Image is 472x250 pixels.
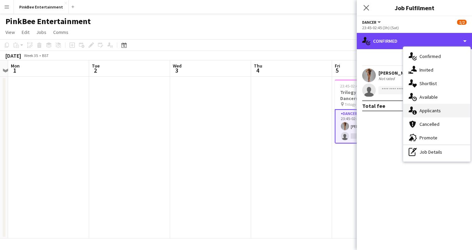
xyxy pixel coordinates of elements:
[335,63,340,69] span: Fri
[362,102,385,109] div: Total fee
[172,66,182,74] span: 3
[335,109,411,143] app-card-role: Dancer1A1/223:45-02:45 (3h)[PERSON_NAME]
[3,28,18,37] a: View
[362,20,382,25] button: Dancer
[10,66,20,74] span: 1
[50,28,71,37] a: Comms
[345,102,374,107] span: Trilogy Blackpool
[14,0,69,14] button: PinkBee Entertainment
[403,145,470,159] div: Job Details
[403,63,470,77] div: Invited
[457,20,467,25] span: 1/2
[403,131,470,145] div: Promote
[254,63,262,69] span: Thu
[5,16,91,26] h1: PinkBee Entertainment
[403,104,470,117] div: Applicants
[173,63,182,69] span: Wed
[92,63,100,69] span: Tue
[34,28,49,37] a: Jobs
[403,90,470,104] div: Available
[378,76,396,81] div: Not rated
[22,53,39,58] span: Week 35
[362,20,376,25] span: Dancer
[19,28,32,37] a: Edit
[403,50,470,63] div: Confirmed
[36,29,46,35] span: Jobs
[403,117,470,131] div: Cancelled
[362,25,467,30] div: 23:45-02:45 (3h) (Sat)
[335,79,411,143] app-job-card: 23:45-02:45 (3h) (Sat)1/2Trilogy Blackpool - 2 x Dancers Trilogy Blackpool1 RoleDancer1A1/223:45-...
[403,77,470,90] div: Shortlist
[335,89,411,101] h3: Trilogy Blackpool - 2 x Dancers
[42,53,49,58] div: BST
[357,33,472,49] div: Confirmed
[11,63,20,69] span: Mon
[5,52,21,59] div: [DATE]
[91,66,100,74] span: 2
[334,66,340,74] span: 5
[53,29,68,35] span: Comms
[340,83,377,89] span: 23:45-02:45 (3h) (Sat)
[22,29,29,35] span: Edit
[5,29,15,35] span: View
[357,3,472,12] h3: Job Fulfilment
[253,66,262,74] span: 4
[378,70,414,76] div: [PERSON_NAME]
